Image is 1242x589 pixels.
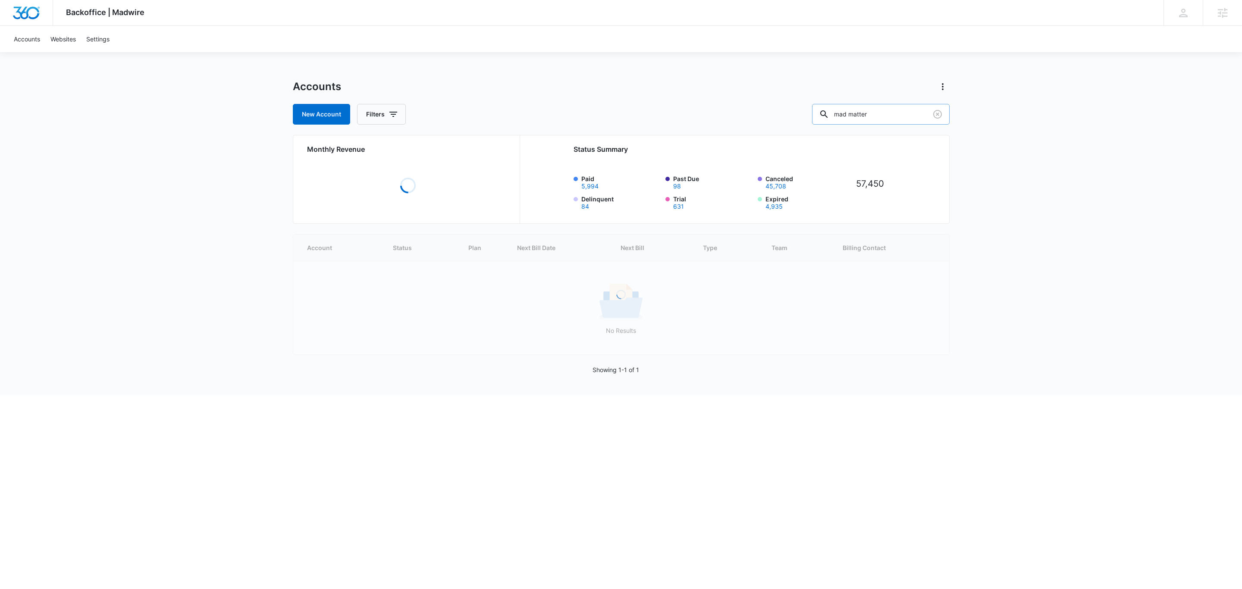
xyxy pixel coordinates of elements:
button: Filters [357,104,406,125]
a: Settings [81,26,115,52]
p: Showing 1-1 of 1 [593,365,639,374]
label: Expired [765,194,845,210]
button: Actions [936,80,950,94]
label: Delinquent [581,194,661,210]
button: Expired [765,204,783,210]
label: Trial [673,194,753,210]
label: Paid [581,174,661,189]
button: Canceled [765,183,786,189]
a: Websites [45,26,81,52]
span: Backoffice | Madwire [66,8,144,17]
tspan: 57,450 [856,178,884,189]
button: Paid [581,183,599,189]
button: Clear [931,107,944,121]
h1: Accounts [293,80,341,93]
button: Past Due [673,183,681,189]
button: Delinquent [581,204,589,210]
h2: Monthly Revenue [307,144,509,154]
h2: Status Summary [574,144,892,154]
a: Accounts [9,26,45,52]
a: New Account [293,104,350,125]
input: Search [812,104,950,125]
button: Trial [673,204,684,210]
label: Past Due [673,174,753,189]
label: Canceled [765,174,845,189]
